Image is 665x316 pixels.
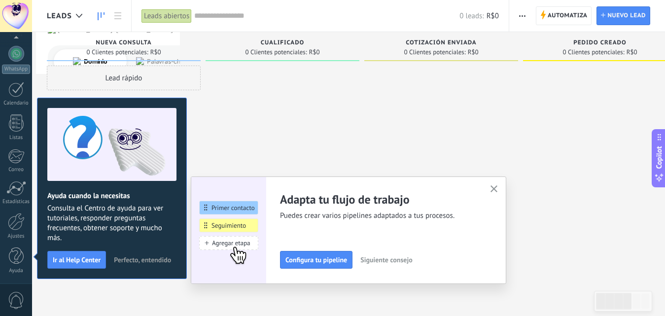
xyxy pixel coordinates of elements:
span: Cotización enviada [406,39,477,46]
div: WhatsApp [2,65,30,74]
div: Ayuda [2,268,31,274]
span: Copilot [654,146,664,169]
span: Leads [47,11,72,21]
div: Nueva consulta [52,39,196,48]
div: v 4.0.25 [28,16,48,24]
img: website_grey.svg [16,26,24,34]
div: Lead rápido [47,66,201,90]
a: Automatiza [536,6,592,25]
div: Estadísticas [2,199,31,205]
a: Leads [93,6,109,26]
span: Siguiente consejo [360,256,412,263]
div: Cotización enviada [369,39,513,48]
div: Cualificado [210,39,354,48]
button: Siguiente consejo [356,252,417,267]
span: R$0 [487,11,499,21]
button: Más [515,6,529,25]
span: Pedido creado [573,39,626,46]
span: Automatiza [548,7,588,25]
button: Ir al Help Center [47,251,106,269]
span: Nuevo lead [607,7,646,25]
span: R$0 [309,49,320,55]
span: Ir al Help Center [53,256,101,263]
a: Lista [109,6,126,26]
button: Configura tu pipeline [280,251,352,269]
span: 0 Clientes potenciales: [404,49,465,55]
div: Domínio [52,58,75,65]
div: [PERSON_NAME]: [DOMAIN_NAME] [26,26,141,34]
span: Perfecto, entendido [114,256,171,263]
span: 0 Clientes potenciales: [245,49,307,55]
h2: Adapta tu flujo de trabajo [280,192,478,207]
a: Nuevo lead [596,6,650,25]
div: Calendario [2,100,31,106]
img: tab_domain_overview_orange.svg [41,57,49,65]
h2: Ayuda cuando la necesitas [47,191,176,201]
div: Palavras-chave [115,58,158,65]
div: Correo [2,167,31,173]
span: Consulta el Centro de ayuda para ver tutoriales, responder preguntas frecuentes, obtener soporte ... [47,204,176,243]
span: 0 leads: [459,11,484,21]
span: Nueva consulta [96,39,151,46]
button: Perfecto, entendido [109,252,175,267]
div: Listas [2,135,31,141]
img: logo_orange.svg [16,16,24,24]
span: 0 Clientes potenciales: [86,49,148,55]
span: R$0 [468,49,479,55]
span: 0 Clientes potenciales: [562,49,624,55]
span: Configura tu pipeline [285,256,347,263]
img: tab_keywords_by_traffic_grey.svg [104,57,112,65]
div: Leads abiertos [141,9,192,23]
span: Cualificado [261,39,305,46]
span: Puedes crear varios pipelines adaptados a tus procesos. [280,211,478,221]
span: R$0 [150,49,161,55]
span: R$0 [627,49,637,55]
div: Ajustes [2,233,31,240]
